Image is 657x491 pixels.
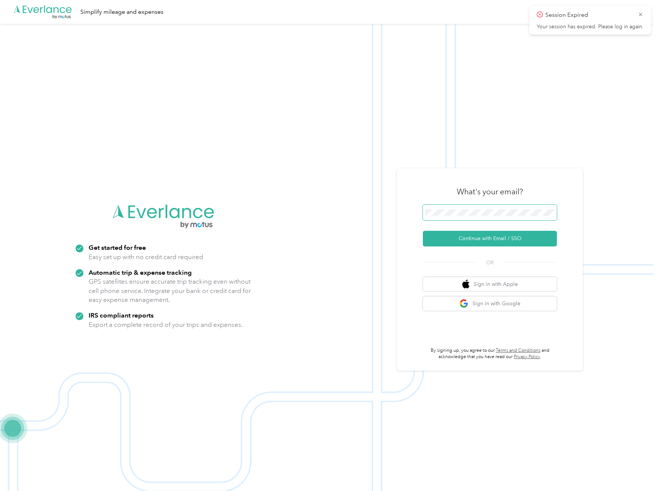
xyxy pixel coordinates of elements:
p: GPS satellites ensure accurate trip tracking even without cell phone service. Integrate your bank... [89,277,251,305]
p: Easy set up with no credit card required [89,252,203,262]
img: google logo [459,299,469,308]
a: Privacy Policy [514,354,540,360]
strong: Get started for free [89,243,146,251]
button: Continue with Email / SSO [423,231,557,246]
p: By signing up, you agree to our and acknowledge that you have read our . [423,347,557,360]
strong: Automatic trip & expense tracking [89,268,192,276]
p: Session Expired [545,10,632,20]
a: Terms and Conditions [496,348,540,353]
p: Your session has expired. Please log in again. [537,23,644,30]
button: google logoSign in with Google [423,296,557,311]
img: apple logo [462,280,470,289]
div: Simplify mileage and expenses [80,7,163,17]
strong: IRS compliant reports [89,311,154,319]
p: Export a complete record of your trips and expenses. [89,320,243,329]
button: apple logoSign in with Apple [423,277,557,291]
h3: What's your email? [457,186,523,197]
span: OR [477,259,503,267]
